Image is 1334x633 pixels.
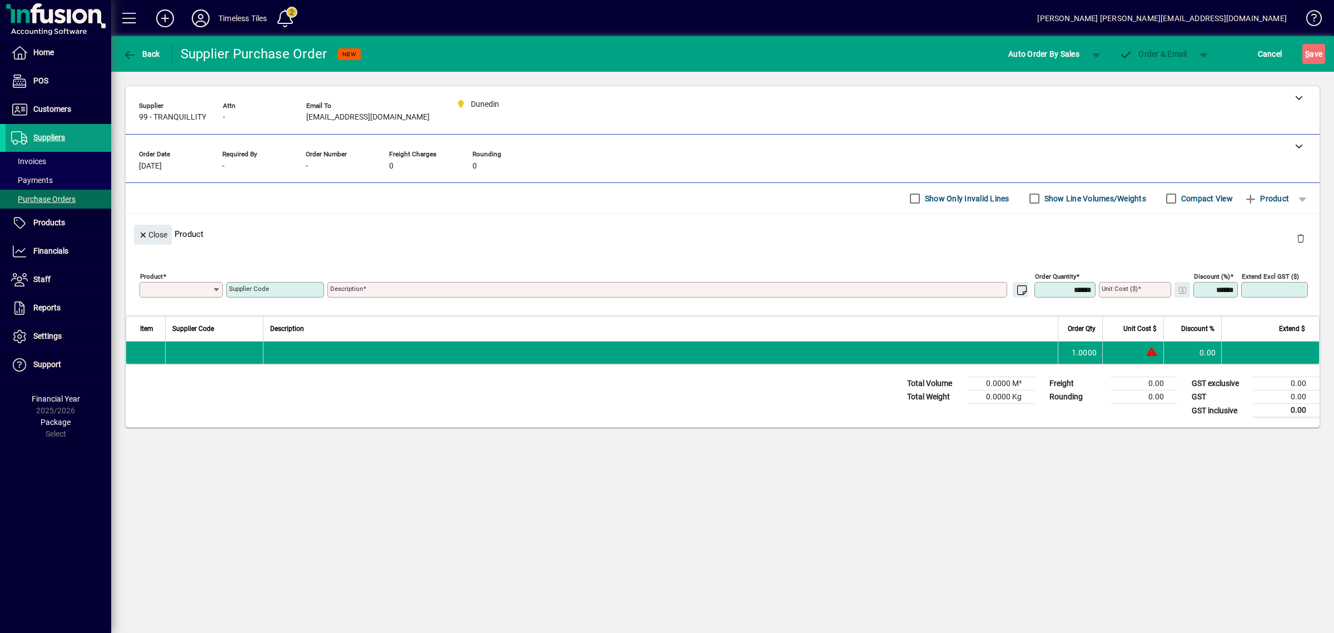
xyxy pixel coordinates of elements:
[41,418,71,427] span: Package
[1044,390,1111,404] td: Rounding
[1042,193,1146,204] label: Show Line Volumes/Weights
[33,105,71,113] span: Customers
[1287,233,1314,243] app-page-header-button: Delete
[902,390,968,404] td: Total Weight
[1037,9,1287,27] div: [PERSON_NAME] [PERSON_NAME][EMAIL_ADDRESS][DOMAIN_NAME]
[1181,323,1214,335] span: Discount %
[902,377,968,390] td: Total Volume
[138,226,167,244] span: Close
[172,323,214,335] span: Supplier Code
[33,133,65,142] span: Suppliers
[229,285,269,293] mat-label: Supplier Code
[968,377,1035,390] td: 0.0000 M³
[111,44,172,64] app-page-header-button: Back
[11,195,76,204] span: Purchase Orders
[33,76,48,85] span: POS
[1305,50,1310,58] span: S
[120,44,163,64] button: Back
[389,162,394,171] span: 0
[1003,44,1085,64] button: Auto Order By Sales
[1068,323,1096,335] span: Order Qty
[1044,377,1111,390] td: Freight
[139,113,206,122] span: 99 - TRANQUILLITY
[1102,285,1138,293] mat-label: Unit Cost ($)
[6,67,111,95] a: POS
[1111,377,1177,390] td: 0.00
[1194,273,1230,280] mat-label: Discount (%)
[1058,342,1102,364] td: 1.0000
[306,113,430,122] span: [EMAIL_ADDRESS][DOMAIN_NAME]
[32,394,80,403] span: Financial Year
[1111,390,1177,404] td: 0.00
[147,8,183,28] button: Add
[1253,377,1320,390] td: 0.00
[1253,404,1320,418] td: 0.00
[1279,323,1305,335] span: Extend $
[1035,273,1076,280] mat-label: Order Quantity
[6,152,111,171] a: Invoices
[1119,50,1187,58] span: Order & Email
[6,39,111,67] a: Home
[6,190,111,209] a: Purchase Orders
[6,209,111,237] a: Products
[33,360,61,369] span: Support
[126,214,1320,254] div: Product
[33,218,65,227] span: Products
[1179,193,1233,204] label: Compact View
[6,294,111,322] a: Reports
[33,275,51,284] span: Staff
[33,246,68,255] span: Financials
[6,96,111,123] a: Customers
[1242,273,1299,280] mat-label: Extend excl GST ($)
[140,273,163,280] mat-label: Product
[6,266,111,294] a: Staff
[1302,44,1325,64] button: Save
[131,229,175,239] app-page-header-button: Close
[6,323,111,350] a: Settings
[123,50,160,58] span: Back
[1186,404,1253,418] td: GST inclusive
[11,176,53,185] span: Payments
[330,285,363,293] mat-label: Description
[134,225,172,245] button: Close
[218,9,267,27] div: Timeless Tiles
[11,157,46,166] span: Invoices
[306,162,308,171] span: -
[1186,377,1253,390] td: GST exclusive
[923,193,1009,204] label: Show Only Invalid Lines
[1253,390,1320,404] td: 0.00
[222,162,225,171] span: -
[6,351,111,379] a: Support
[181,45,327,63] div: Supplier Purchase Order
[139,162,162,171] span: [DATE]
[1123,323,1157,335] span: Unit Cost $
[342,51,356,58] span: NEW
[6,238,111,265] a: Financials
[472,162,477,171] span: 0
[1163,342,1221,364] td: 0.00
[33,332,62,340] span: Settings
[6,171,111,190] a: Payments
[1298,2,1320,38] a: Knowledge Base
[1008,45,1079,63] span: Auto Order By Sales
[968,390,1035,404] td: 0.0000 Kg
[1287,225,1314,251] button: Delete
[223,113,225,122] span: -
[183,8,218,28] button: Profile
[1255,44,1285,64] button: Cancel
[1305,45,1322,63] span: ave
[140,323,153,335] span: Item
[1258,45,1282,63] span: Cancel
[1186,390,1253,404] td: GST
[1114,44,1193,64] button: Order & Email
[33,48,54,57] span: Home
[270,323,304,335] span: Description
[33,303,61,312] span: Reports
